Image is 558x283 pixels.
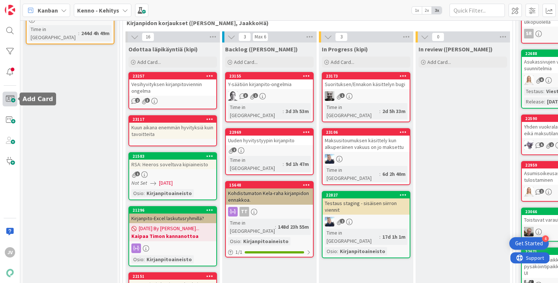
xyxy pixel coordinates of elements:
[129,273,216,280] div: 22151
[129,79,216,96] div: Vesihyvityksen kirjanpitoviennin ongelma
[524,187,534,197] img: SL
[226,73,313,89] div: 23155Y-säätiön kirjanpito-ongelmia
[539,77,544,82] span: 6
[129,153,216,169] div: 21583RSA: Heeros soveltuva kipiaineisto
[131,255,144,263] div: Osio
[226,79,313,89] div: Y-säätiön kirjanpito-ongelmia
[449,4,505,17] input: Quick Filter...
[325,229,379,245] div: Time in [GEOGRAPHIC_DATA]
[79,29,111,37] div: 244d 4h 49m
[325,217,334,226] img: JJ
[276,223,311,231] div: 148d 23h 55m
[129,214,216,223] div: Kirjanpito-Excel laskutusryhmillä?
[549,142,554,147] span: 2
[5,268,15,278] img: avatar
[144,255,145,263] span: :
[29,25,78,41] div: Time in [GEOGRAPHIC_DATA]
[128,152,217,200] a: 21583RSA: Heeros soveltuva kipiaineistoNot Set[DATE]Osio:Kirjanpitoaineisto
[323,129,410,136] div: 23106
[240,207,249,216] div: TT
[5,247,15,258] div: JV
[5,5,15,15] img: Visit kanbanzone.com
[15,1,34,10] span: Support
[323,136,410,152] div: Maksusitoumuksen käsittely kun alkuperäinen vakuus on jo maksettu
[129,207,216,223] div: 21296Kirjanpito-Excel laskutusryhmillä?
[275,223,276,231] span: :
[323,79,410,89] div: Suorituksen/Ennakon käsittelyn bugi
[225,128,314,175] a: 22969Uuden hyvitystyypin kirjanpitoTime in [GEOGRAPHIC_DATA]:9d 1h 47m
[238,33,251,41] span: 3
[322,45,368,53] span: In Progress (kipi)
[145,189,194,197] div: Kirjanpitoaineisto
[23,96,53,103] h5: Add Card
[226,136,313,145] div: Uuden hyvitystyypin kirjanpito
[229,130,313,135] div: 22969
[145,98,150,103] span: 3
[241,237,290,245] div: Kirjanpitoaineisto
[139,225,199,232] span: [DATE] By [PERSON_NAME]...
[326,130,410,135] div: 23106
[379,233,380,241] span: :
[132,117,216,122] div: 23117
[284,107,311,115] div: 3d 3h 53m
[229,183,313,188] div: 15648
[228,91,238,101] img: PH
[129,207,216,214] div: 21296
[323,91,410,101] div: JH
[129,160,216,169] div: RSA: Heeros soveltuva kipiaineisto
[432,33,444,41] span: 0
[326,74,410,79] div: 23173
[226,182,313,205] div: 15648Kohdistumaton Kela-raha kirjanpidon ennakkoa.
[232,147,237,152] span: 2
[225,45,298,53] span: Backlog (kipi)
[524,227,534,236] img: JH
[418,45,493,53] span: In review (kipi)
[226,182,313,188] div: 15648
[225,72,314,122] a: 23155Y-säätiön kirjanpito-ongelmiaPHTime in [GEOGRAPHIC_DATA]:3d 3h 53m
[539,189,544,194] span: 1
[226,91,313,101] div: PH
[132,154,216,159] div: 21583
[338,247,387,255] div: Kirjanpitoaineisto
[524,75,534,85] img: SL
[284,160,311,168] div: 9d 1h 47m
[228,237,240,245] div: Osio
[323,129,410,152] div: 23106Maksusitoumuksen käsittely kun alkuperäinen vakuus on jo maksettu
[228,103,283,119] div: Time in [GEOGRAPHIC_DATA]
[228,219,275,235] div: Time in [GEOGRAPHIC_DATA]
[132,74,216,79] div: 23257
[235,248,242,256] span: 1 / 1
[129,116,216,139] div: 23117Kuun aikana enemmän hyvityksiä kuin tavoitteita
[544,98,545,106] span: :
[131,232,214,240] b: Kaipaa Timon kannanottoa
[128,45,198,53] span: Odottaa läpikäyntiä (kipi)
[325,247,337,255] div: Osio
[226,73,313,79] div: 23155
[142,33,154,41] span: 16
[131,189,144,197] div: Osio
[283,160,284,168] span: :
[325,166,379,182] div: Time in [GEOGRAPHIC_DATA]
[226,248,313,257] div: 1/1
[524,140,534,150] img: LM
[432,7,442,14] span: 3x
[325,103,379,119] div: Time in [GEOGRAPHIC_DATA]
[128,206,217,266] a: 21296Kirjanpito-Excel laskutusryhmillä?[DATE] By [PERSON_NAME]...Kaipaa Timon kannanottoaOsio:Kir...
[144,189,145,197] span: :
[337,247,338,255] span: :
[323,73,410,79] div: 23173
[255,35,266,39] div: Max 6
[129,153,216,160] div: 21583
[228,156,283,172] div: Time in [GEOGRAPHIC_DATA]
[234,59,258,65] span: Add Card...
[325,91,334,101] img: JH
[135,171,140,176] span: 1
[380,170,407,178] div: 6d 2h 40m
[326,192,410,198] div: 22827
[322,128,410,185] a: 23106Maksusitoumuksen käsittely kun alkuperäinen vakuus on jo maksettuJJTime in [GEOGRAPHIC_DATA]...
[515,240,543,247] div: Get Started
[225,181,314,258] a: 15648Kohdistumaton Kela-raha kirjanpidon ennakkoa.TTTime in [GEOGRAPHIC_DATA]:148d 23h 55mOsio:Ki...
[129,116,216,123] div: 23117
[226,188,313,205] div: Kohdistumaton Kela-raha kirjanpidon ennakkoa.
[524,87,543,95] div: Testaus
